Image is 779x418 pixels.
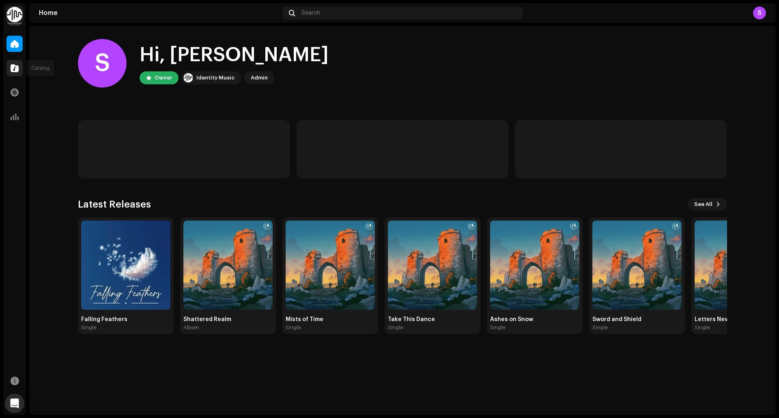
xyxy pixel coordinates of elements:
[78,198,151,211] h3: Latest Releases
[592,316,682,323] div: Sword and Shield
[592,221,682,310] img: b98556a5-e97d-46e5-9537-8f34b8df0ef2
[81,324,97,331] div: Single
[196,73,235,83] div: Identity Music
[6,6,23,23] img: 0f74c21f-6d1c-4dbc-9196-dbddad53419e
[695,324,710,331] div: Single
[388,324,403,331] div: Single
[688,198,727,211] button: See All
[286,324,301,331] div: Single
[81,316,170,323] div: Falling Feathers
[183,221,273,310] img: 6074d032-3338-4860-8c63-f26b251548b4
[140,42,329,68] div: Hi, [PERSON_NAME]
[39,10,279,16] div: Home
[81,221,170,310] img: 384b0aa8-945f-4504-b890-d35688180378
[753,6,766,19] div: S
[490,316,579,323] div: Ashes on Snow
[183,73,193,83] img: 0f74c21f-6d1c-4dbc-9196-dbddad53419e
[183,324,199,331] div: Album
[251,73,268,83] div: Admin
[592,324,608,331] div: Single
[78,39,127,88] div: S
[388,221,477,310] img: a9b541cb-9ccb-4356-820b-43a68dcbbe01
[5,394,24,413] div: Open Intercom Messenger
[694,196,712,212] span: See All
[286,316,375,323] div: Mists of Time
[301,10,320,16] span: Search
[155,73,172,83] div: Owner
[490,221,579,310] img: 3acdfd2d-fecb-4aa6-9b3d-a936393b4e59
[286,221,375,310] img: 5efa0077-bdb2-411c-bd4c-057d20515a67
[388,316,477,323] div: Take This Dance
[183,316,273,323] div: Shattered Realm
[490,324,506,331] div: Single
